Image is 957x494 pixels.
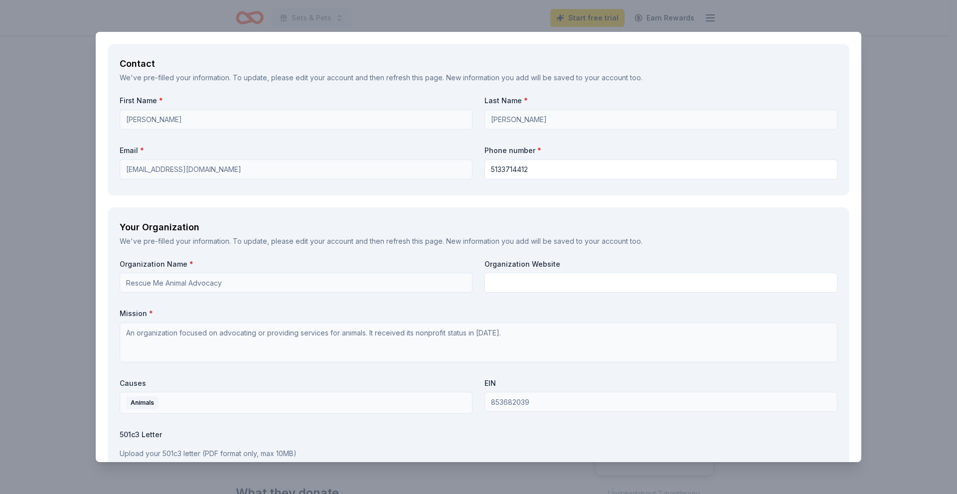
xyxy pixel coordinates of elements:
label: Organization Name [120,259,473,269]
textarea: An organization focused on advocating or providing services for animals. It received its nonprofi... [120,323,837,362]
div: Contact [120,56,837,72]
label: EIN [484,378,837,388]
button: Animals [120,392,473,414]
a: edit your account [296,73,353,82]
label: First Name [120,96,473,106]
label: Email [120,146,473,156]
div: Your Organization [120,219,837,235]
label: Phone number [484,146,837,156]
p: Upload your 501c3 letter (PDF format only, max 10MB) [120,448,837,460]
div: We've pre-filled your information. To update, please and then refresh this page. New information ... [120,235,837,247]
label: Mission [120,309,837,319]
label: Organization Website [484,259,837,269]
div: Animals [126,396,159,409]
label: 501c3 Letter [120,430,837,440]
a: edit your account [296,237,353,245]
label: Causes [120,378,473,388]
label: Last Name [484,96,837,106]
div: We've pre-filled your information. To update, please and then refresh this page. New information ... [120,72,837,84]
